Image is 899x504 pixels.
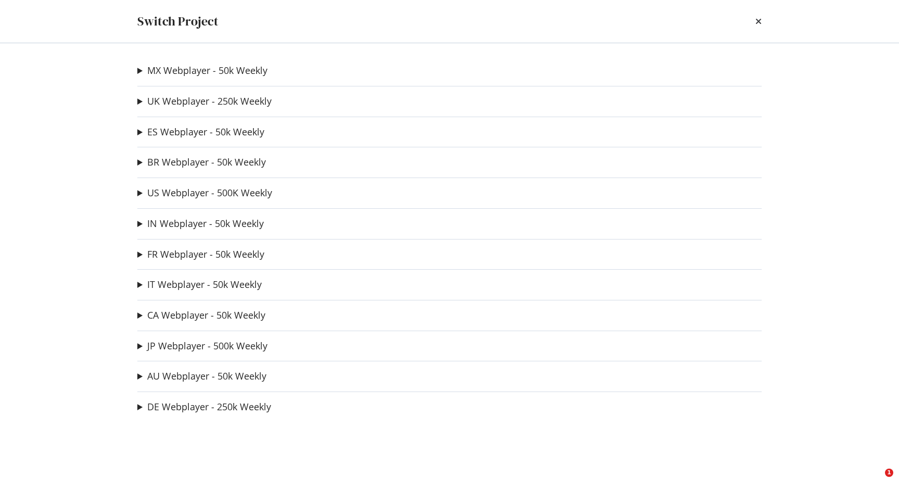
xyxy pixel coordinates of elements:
[137,370,266,383] summary: AU Webplayer - 50k Weekly
[137,186,272,200] summary: US Webplayer - 500K Weekly
[147,279,262,290] a: IT Webplayer - 50k Weekly
[147,218,264,229] a: IN Webplayer - 50k Weekly
[137,400,271,414] summary: DE Webplayer - 250k Weekly
[864,469,889,494] iframe: Intercom live chat
[137,95,272,108] summary: UK Webplayer - 250k Weekly
[137,156,266,169] summary: BR Webplayer - 50k Weekly
[137,309,265,322] summary: CA Webplayer - 50k Weekly
[137,339,267,353] summary: JP Webplayer - 500k Weekly
[137,12,219,30] div: Switch Project
[147,371,266,382] a: AU Webplayer - 50k Weekly
[137,125,264,139] summary: ES Webplayer - 50k Weekly
[147,401,271,412] a: DE Webplayer - 250k Weekly
[147,127,264,137] a: ES Webplayer - 50k Weekly
[885,469,893,477] span: 1
[755,12,762,30] div: times
[147,341,267,351] a: JP Webplayer - 500k Weekly
[137,64,267,78] summary: MX Webplayer - 50k Weekly
[147,65,267,76] a: MX Webplayer - 50k Weekly
[137,278,262,292] summary: IT Webplayer - 50k Weekly
[147,310,265,321] a: CA Webplayer - 50k Weekly
[147,96,272,107] a: UK Webplayer - 250k Weekly
[137,217,264,231] summary: IN Webplayer - 50k Weekly
[147,157,266,168] a: BR Webplayer - 50k Weekly
[147,187,272,198] a: US Webplayer - 500K Weekly
[137,248,264,261] summary: FR Webplayer - 50k Weekly
[147,249,264,260] a: FR Webplayer - 50k Weekly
